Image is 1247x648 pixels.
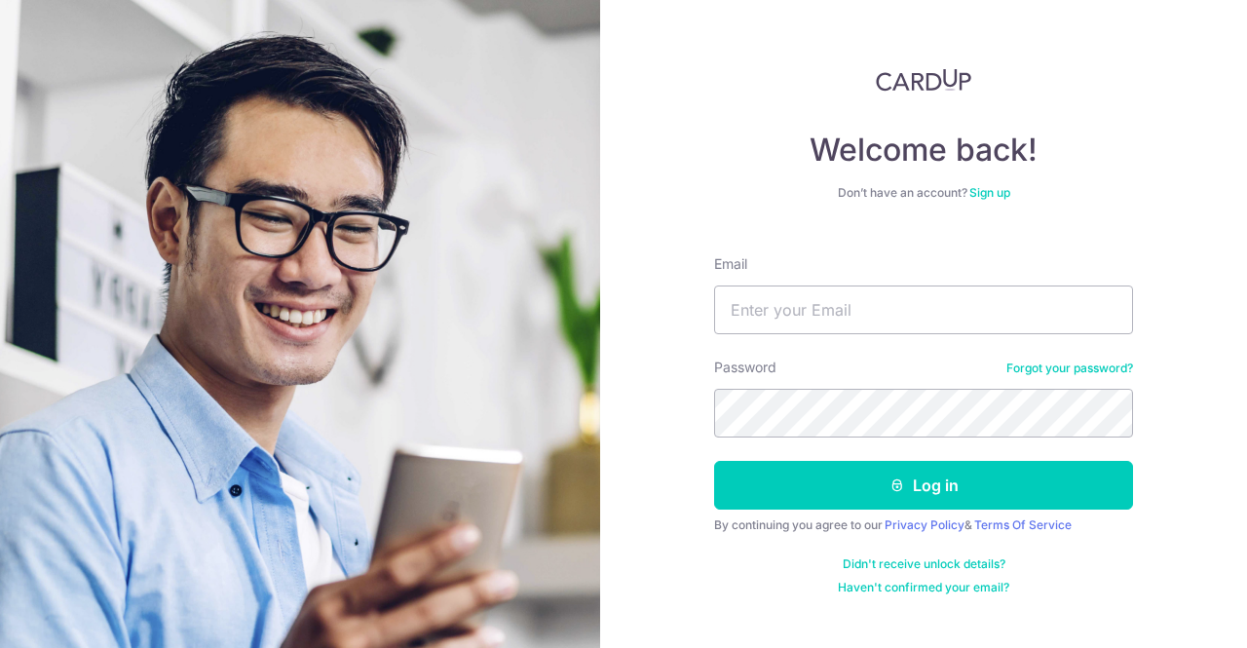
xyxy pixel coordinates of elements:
label: Email [714,254,747,274]
a: Privacy Policy [885,517,964,532]
input: Enter your Email [714,286,1133,334]
label: Password [714,358,776,377]
button: Log in [714,461,1133,510]
a: Terms Of Service [974,517,1072,532]
img: CardUp Logo [876,68,971,92]
div: By continuing you agree to our & [714,517,1133,533]
a: Didn't receive unlock details? [843,556,1005,572]
div: Don’t have an account? [714,185,1133,201]
h4: Welcome back! [714,131,1133,170]
a: Forgot your password? [1006,361,1133,376]
a: Haven't confirmed your email? [838,580,1009,595]
a: Sign up [969,185,1010,200]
